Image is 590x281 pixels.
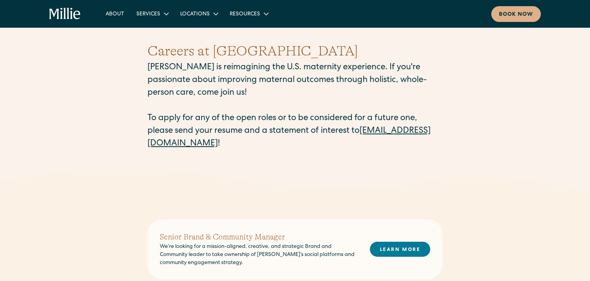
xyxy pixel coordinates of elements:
[99,7,130,20] a: About
[136,10,160,18] div: Services
[147,62,442,151] p: [PERSON_NAME] is reimagining the U.S. maternity experience. If you're passionate about improving ...
[49,8,81,20] a: home
[130,7,174,20] div: Services
[147,41,442,62] h1: Careers at [GEOGRAPHIC_DATA]
[499,11,533,19] div: Book now
[180,10,210,18] div: Locations
[174,7,224,20] div: Locations
[370,242,430,257] a: LEARN MORE
[224,7,274,20] div: Resources
[230,10,260,18] div: Resources
[160,231,358,243] h2: Senior Brand & Community Manager
[491,6,541,22] a: Book now
[160,243,358,267] p: We’re looking for a mission-aligned, creative, and strategic Brand and Community leader to take o...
